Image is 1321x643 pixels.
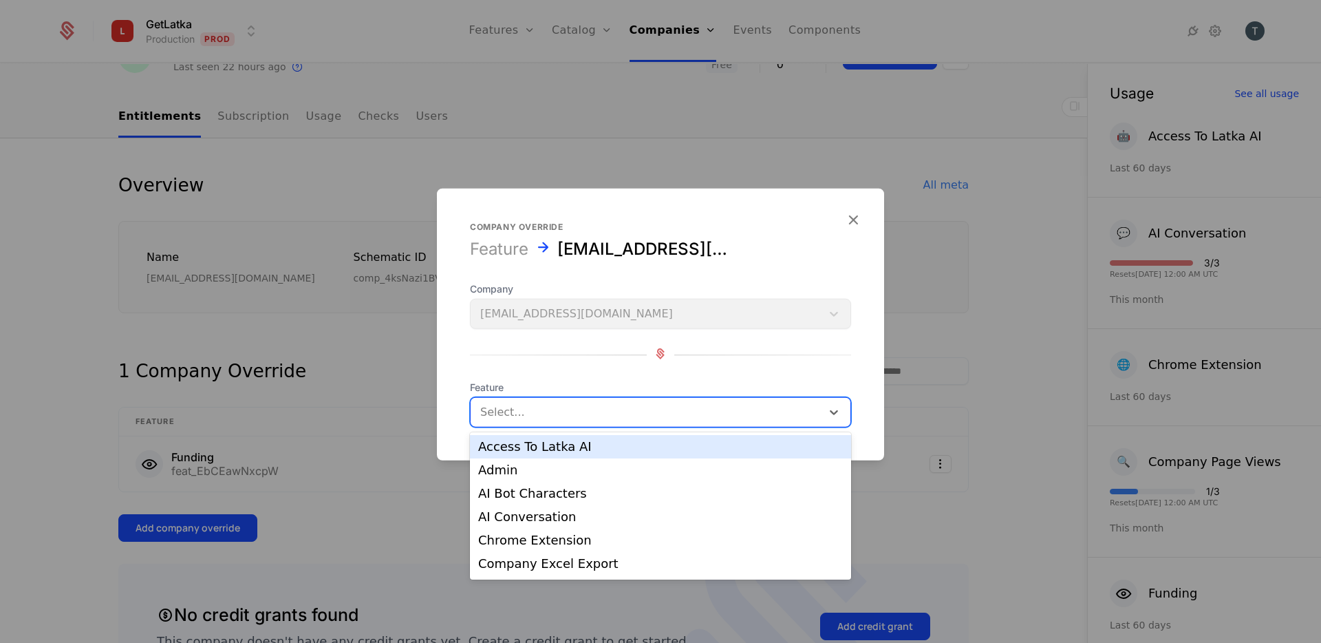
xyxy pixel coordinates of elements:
[470,282,851,296] span: Company
[478,534,843,547] div: Chrome Extension
[478,487,843,500] div: AI Bot Characters
[478,441,843,453] div: Access To Latka AI
[470,238,528,260] div: Feature
[470,381,851,394] span: Feature
[478,558,843,570] div: Company Excel Export
[470,222,851,233] div: Company override
[478,511,843,523] div: AI Conversation
[478,464,843,476] div: Admin
[557,238,735,260] div: tsovaktestlatka@mailinator.com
